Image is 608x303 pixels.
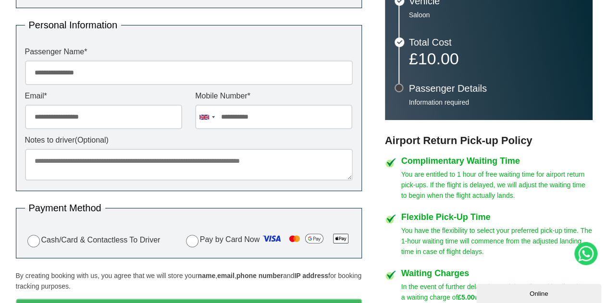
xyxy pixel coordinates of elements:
[184,231,353,249] label: Pay by Card Now
[294,272,328,279] strong: IP address
[25,48,353,56] label: Passenger Name
[385,134,593,147] h3: Airport Return Pick-up Policy
[409,84,583,93] h3: Passenger Details
[418,49,459,68] span: 10.00
[25,203,105,213] legend: Payment Method
[458,293,474,301] strong: £5.00
[16,270,362,291] p: By creating booking with us, you agree that we will store your , , and for booking tracking purpo...
[401,169,593,201] p: You are entitled to 1 hour of free waiting time for airport return pick-ups. If the flight is del...
[401,269,593,278] h4: Waiting Charges
[25,92,182,100] label: Email
[409,11,583,19] p: Saloon
[186,235,199,247] input: Pay by Card Now
[401,225,593,257] p: You have the flexibility to select your preferred pick-up time. The 1-hour waiting time will comm...
[195,92,352,100] label: Mobile Number
[236,272,283,279] strong: phone number
[409,52,583,65] p: £
[27,235,40,247] input: Cash/Card & Contactless To Driver
[476,282,603,303] iframe: chat widget
[409,37,583,47] h3: Total Cost
[25,136,353,144] label: Notes to driver
[75,136,109,144] span: (Optional)
[198,272,215,279] strong: name
[196,105,218,129] div: United Kingdom: +44
[401,157,593,165] h4: Complimentary Waiting Time
[25,20,122,30] legend: Personal Information
[409,98,583,107] p: Information required
[25,233,161,247] label: Cash/Card & Contactless To Driver
[401,213,593,221] h4: Flexible Pick-Up Time
[217,272,235,279] strong: email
